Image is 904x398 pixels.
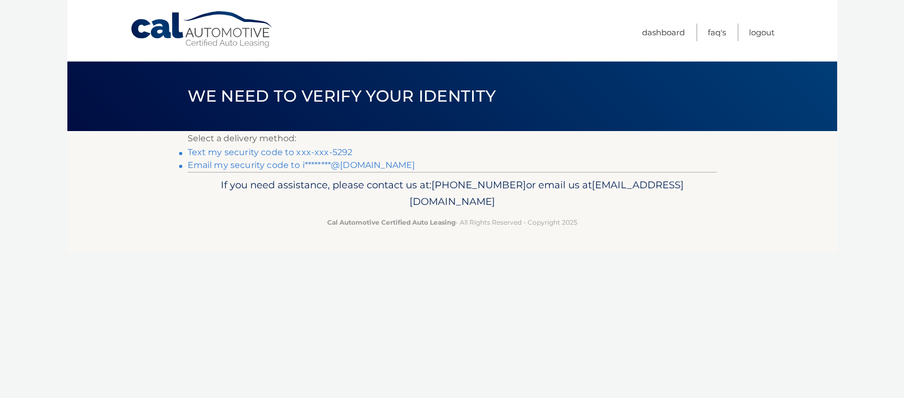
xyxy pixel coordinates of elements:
[188,147,353,157] a: Text my security code to xxx-xxx-5292
[188,86,496,106] span: We need to verify your identity
[130,11,274,49] a: Cal Automotive
[642,24,685,41] a: Dashboard
[195,177,710,211] p: If you need assistance, please contact us at: or email us at
[708,24,726,41] a: FAQ's
[188,131,717,146] p: Select a delivery method:
[327,218,455,226] strong: Cal Automotive Certified Auto Leasing
[195,217,710,228] p: - All Rights Reserved - Copyright 2025
[431,179,526,191] span: [PHONE_NUMBER]
[188,160,415,170] a: Email my security code to i********@[DOMAIN_NAME]
[749,24,775,41] a: Logout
